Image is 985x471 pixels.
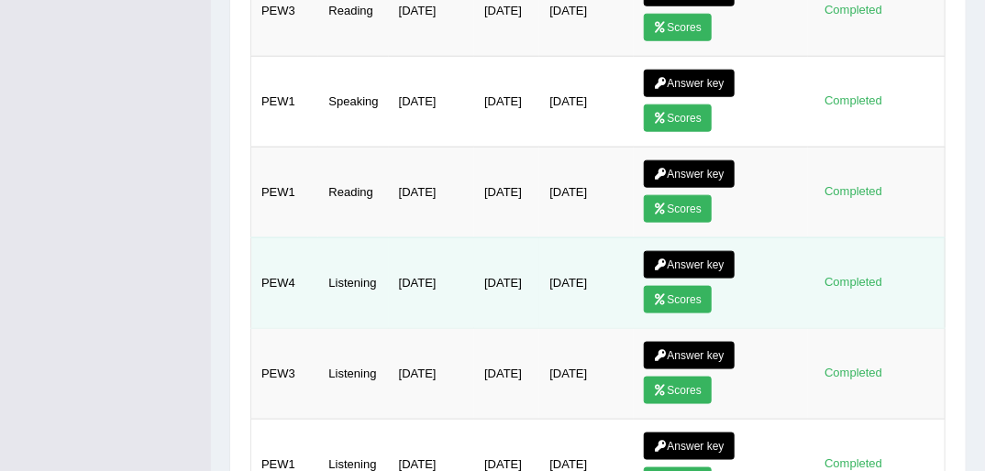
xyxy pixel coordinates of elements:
td: [DATE] [474,147,539,237]
td: [DATE] [474,328,539,419]
td: Reading [318,147,388,237]
td: Listening [318,237,388,328]
a: Scores [644,104,712,132]
td: PEW1 [251,147,319,237]
td: Listening [318,328,388,419]
a: Scores [644,377,712,404]
td: PEW4 [251,237,319,328]
div: Completed [818,182,890,202]
td: [DATE] [389,56,474,147]
td: PEW1 [251,56,319,147]
td: [DATE] [474,237,539,328]
td: [DATE] [539,328,633,419]
a: Scores [644,195,712,223]
td: [DATE] [539,237,633,328]
a: Scores [644,14,712,41]
a: Answer key [644,160,735,188]
td: [DATE] [389,237,474,328]
div: Completed [818,92,890,111]
td: Speaking [318,56,388,147]
td: [DATE] [539,56,633,147]
a: Answer key [644,251,735,279]
td: [DATE] [389,328,474,419]
td: [DATE] [474,56,539,147]
div: Completed [818,364,890,383]
td: [DATE] [539,147,633,237]
td: [DATE] [389,147,474,237]
div: Completed [818,1,890,20]
a: Scores [644,286,712,313]
div: Completed [818,273,890,292]
td: PEW3 [251,328,319,419]
a: Answer key [644,342,735,369]
a: Answer key [644,433,735,460]
a: Answer key [644,70,735,97]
